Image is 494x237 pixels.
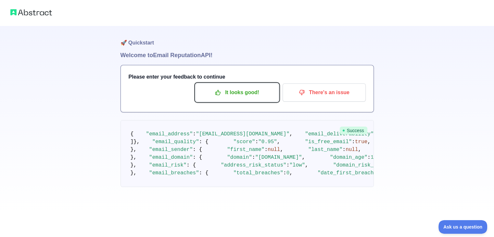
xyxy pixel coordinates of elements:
[286,170,290,176] span: 0
[227,155,252,160] span: "domain"
[120,51,374,60] h1: Welcome to Email Reputation API!
[355,139,367,145] span: true
[330,155,367,160] span: "domain_age"
[186,162,196,168] span: : {
[318,170,383,176] span: "date_first_breached"
[268,147,280,153] span: null
[305,131,374,137] span: "email_deliverability"
[371,155,386,160] span: 11016
[438,220,488,234] iframe: Toggle Customer Support
[193,147,202,153] span: : {
[255,155,302,160] span: "[DOMAIN_NAME]"
[227,147,264,153] span: "first_name"
[199,139,209,145] span: : {
[305,162,308,168] span: ,
[358,147,361,153] span: ,
[289,131,293,137] span: ,
[193,155,202,160] span: : {
[352,139,355,145] span: :
[221,162,286,168] span: "address_risk_status"
[289,170,293,176] span: ,
[199,170,209,176] span: : {
[149,170,199,176] span: "email_breaches"
[333,162,396,168] span: "domain_risk_status"
[233,139,255,145] span: "score"
[367,139,371,145] span: ,
[342,147,346,153] span: :
[131,131,134,137] span: {
[286,162,290,168] span: :
[283,170,286,176] span: :
[280,147,283,153] span: ,
[152,139,199,145] span: "email_quality"
[264,147,268,153] span: :
[10,8,52,17] img: Abstract logo
[120,26,374,51] h1: 🚀 Quickstart
[149,147,193,153] span: "email_sender"
[146,131,193,137] span: "email_address"
[196,131,289,137] span: "[EMAIL_ADDRESS][DOMAIN_NAME]"
[258,139,277,145] span: "0.95"
[129,73,366,81] h3: Please enter your feedback to continue
[252,155,255,160] span: :
[289,162,305,168] span: "low"
[255,139,259,145] span: :
[308,147,343,153] span: "last_name"
[367,155,371,160] span: :
[149,155,193,160] span: "email_domain"
[283,83,366,102] button: There's an issue
[196,83,279,102] button: It looks good!
[287,87,361,98] p: There's an issue
[200,87,274,98] p: It looks good!
[233,170,283,176] span: "total_breaches"
[346,147,358,153] span: null
[302,155,305,160] span: ,
[149,162,186,168] span: "email_risk"
[340,127,367,134] span: Success
[193,131,196,137] span: :
[305,139,352,145] span: "is_free_email"
[277,139,280,145] span: ,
